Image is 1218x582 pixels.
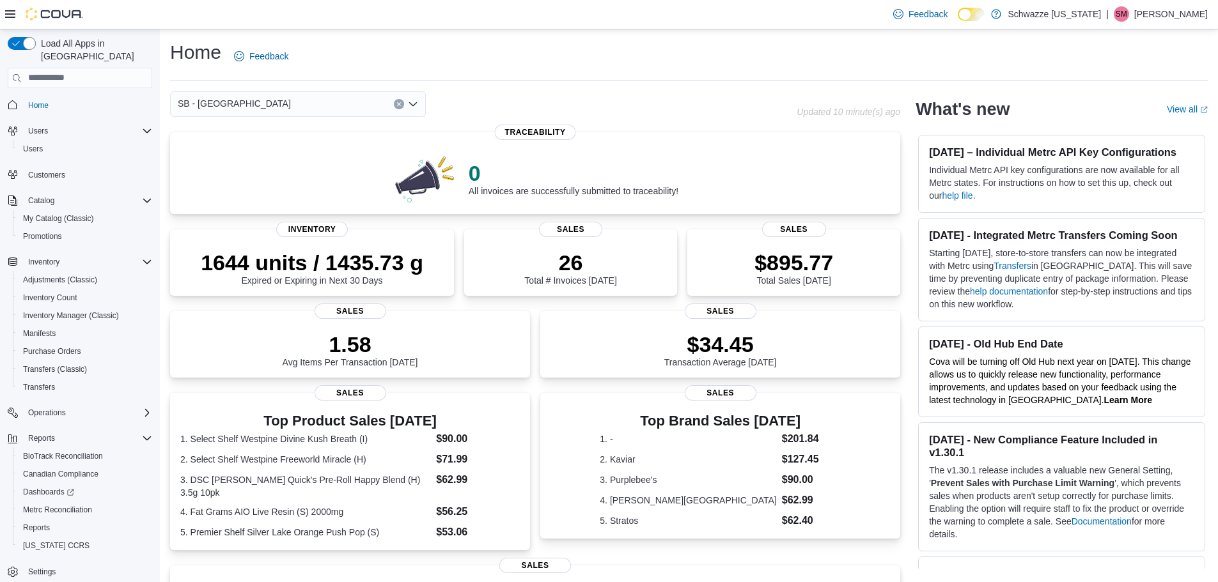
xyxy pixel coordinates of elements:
a: Customers [23,167,70,183]
dd: $71.99 [436,452,520,467]
span: Customers [23,167,152,183]
span: Promotions [18,229,152,244]
a: Learn More [1104,395,1152,405]
p: Updated 10 minute(s) ago [797,107,900,117]
span: Operations [28,408,66,418]
a: Transfers [994,261,1031,271]
a: View allExternal link [1167,104,1208,114]
p: 0 [469,160,678,186]
button: Purchase Orders [13,342,157,360]
span: Sales [315,303,386,319]
span: Inventory [28,257,59,267]
button: Users [13,140,157,158]
p: 1644 units / 1435.73 g [201,250,423,275]
span: Sales [315,385,386,401]
dt: 4. [PERSON_NAME][GEOGRAPHIC_DATA] [600,494,776,507]
span: Sales [762,222,826,237]
span: Sales [499,558,571,573]
span: Users [23,123,152,139]
span: SB - [GEOGRAPHIC_DATA] [178,96,291,111]
span: Load All Apps in [GEOGRAPHIC_DATA] [36,37,152,63]
dt: 2. Kaviar [600,453,776,466]
dd: $62.99 [436,472,520,487]
span: Traceability [495,125,576,140]
div: Total # Invoices [DATE] [524,250,616,286]
span: Reports [23,523,50,533]
button: Operations [3,404,157,422]
dt: 2. Select Shelf Westpine Freeworld Miracle (H) [180,453,431,466]
a: Inventory Count [18,290,82,305]
a: Reports [18,520,55,535]
a: Promotions [18,229,67,244]
span: My Catalog (Classic) [23,213,94,224]
a: help documentation [970,286,1048,296]
span: SM [1116,6,1127,22]
dd: $56.25 [436,504,520,519]
dt: 4. Fat Grams AIO Live Resin (S) 2000mg [180,505,431,518]
span: Users [28,126,48,136]
span: Inventory Count [18,290,152,305]
span: Adjustments (Classic) [23,275,97,285]
span: Home [28,100,49,111]
span: Dark Mode [958,21,958,22]
dt: 3. Purplebee's [600,473,776,486]
span: Canadian Compliance [23,469,98,479]
p: | [1106,6,1109,22]
span: Manifests [23,328,56,339]
button: My Catalog (Classic) [13,210,157,227]
span: Dashboards [23,487,74,497]
button: Users [23,123,53,139]
button: Adjustments (Classic) [13,271,157,289]
a: Feedback [888,1,953,27]
a: Home [23,98,54,113]
h2: What's new [916,99,1010,119]
button: Canadian Compliance [13,465,157,483]
a: Users [18,141,48,157]
a: Metrc Reconciliation [18,502,97,517]
span: Dashboards [18,484,152,500]
span: Cova will be turning off Old Hub next year on [DATE]. This change allows us to quickly release ne... [929,356,1191,405]
button: Metrc Reconciliation [13,501,157,519]
a: Manifests [18,326,61,341]
img: 0 [392,153,458,204]
h3: Top Product Sales [DATE] [180,413,520,429]
span: Inventory [276,222,348,237]
a: help file [942,190,972,201]
span: Transfers (Classic) [18,362,152,377]
a: Inventory Manager (Classic) [18,308,124,323]
span: Home [23,97,152,113]
span: Users [23,144,43,154]
p: The v1.30.1 release includes a valuable new General Setting, ' ', which prevents sales when produ... [929,464,1194,540]
dt: 5. Premier Shelf Silver Lake Orange Push Pop (S) [180,526,431,539]
button: Clear input [394,99,404,109]
span: Transfers [23,382,55,392]
button: Manifests [13,325,157,342]
a: Settings [23,564,61,579]
p: 1.58 [283,332,418,357]
button: Inventory [3,253,157,271]
dt: 1. Select Shelf Westpine Divine Kush Breath (I) [180,433,431,445]
a: Adjustments (Classic) [18,272,102,287]
div: All invoices are successfully submitted to traceability! [469,160,678,196]
span: Promotions [23,231,62,241]
h1: Home [170,40,221,65]
a: Purchase Orders [18,344,86,359]
dd: $62.40 [782,513,841,528]
span: Canadian Compliance [18,466,152,482]
p: [PERSON_NAME] [1134,6,1208,22]
div: Transaction Average [DATE] [664,332,777,367]
p: Starting [DATE], store-to-store transfers can now be integrated with Metrc using in [GEOGRAPHIC_D... [929,247,1194,310]
span: Settings [28,567,56,577]
a: Transfers (Classic) [18,362,92,377]
dd: $127.45 [782,452,841,467]
p: $34.45 [664,332,777,357]
span: Inventory [23,254,152,270]
span: Settings [23,563,152,579]
span: Inventory Manager (Classic) [18,308,152,323]
h3: [DATE] – Individual Metrc API Key Configurations [929,146,1194,158]
span: Sales [685,303,756,319]
span: Users [18,141,152,157]
button: [US_STATE] CCRS [13,537,157,555]
button: Transfers [13,378,157,396]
